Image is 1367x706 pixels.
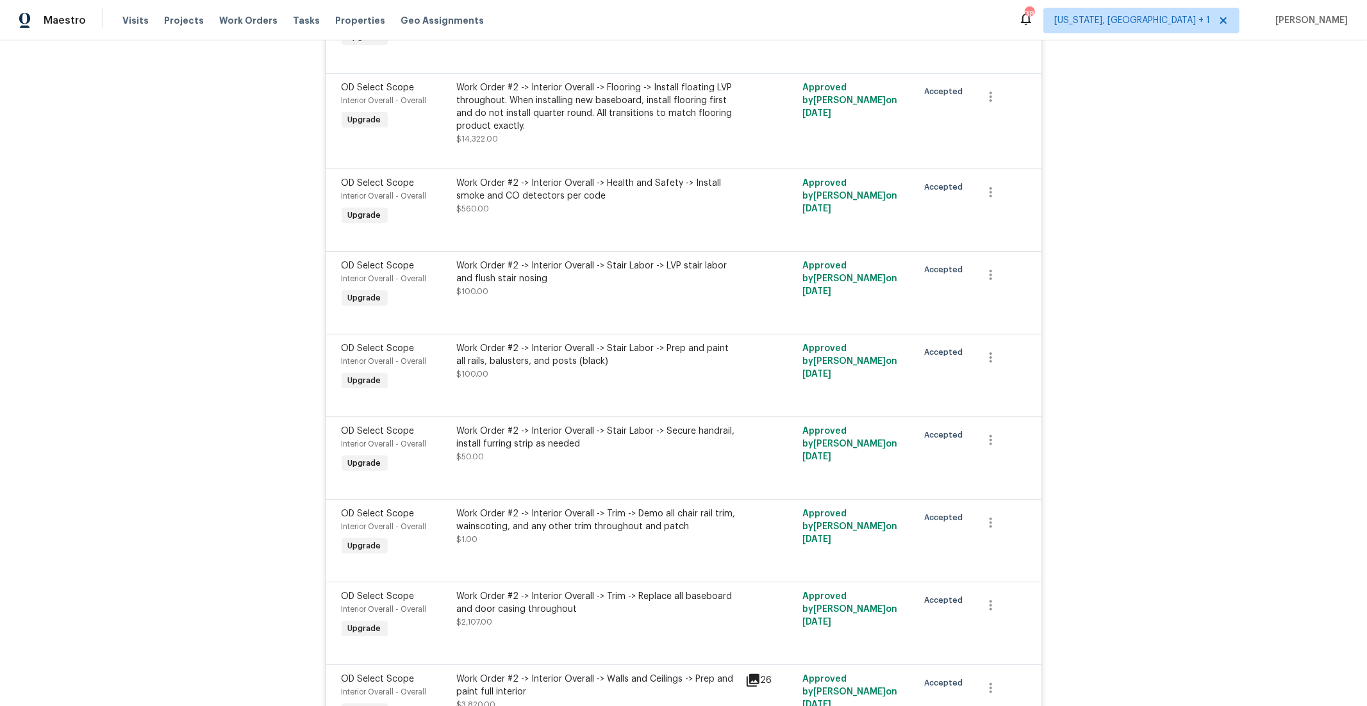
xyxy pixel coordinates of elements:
[343,374,386,387] span: Upgrade
[343,209,386,222] span: Upgrade
[342,357,427,365] span: Interior Overall - Overall
[802,618,831,627] span: [DATE]
[219,14,278,27] span: Work Orders
[342,179,415,188] span: OD Select Scope
[342,509,415,518] span: OD Select Scope
[924,594,968,607] span: Accepted
[457,618,493,626] span: $2,107.00
[1025,8,1034,21] div: 38
[457,425,738,450] div: Work Order #2 -> Interior Overall -> Stair Labor -> Secure handrail, install furring strip as needed
[924,181,968,193] span: Accepted
[343,113,386,126] span: Upgrade
[401,14,484,27] span: Geo Assignments
[802,204,831,213] span: [DATE]
[343,457,386,470] span: Upgrade
[343,539,386,552] span: Upgrade
[802,509,897,544] span: Approved by [PERSON_NAME] on
[342,427,415,436] span: OD Select Scope
[802,109,831,118] span: [DATE]
[342,261,415,270] span: OD Select Scope
[335,14,385,27] span: Properties
[802,452,831,461] span: [DATE]
[457,205,490,213] span: $560.00
[457,259,738,285] div: Work Order #2 -> Interior Overall -> Stair Labor -> LVP stair labor and flush stair nosing
[457,81,738,133] div: Work Order #2 -> Interior Overall -> Flooring -> Install floating LVP throughout. When installing...
[342,592,415,601] span: OD Select Scope
[44,14,86,27] span: Maestro
[802,261,897,296] span: Approved by [PERSON_NAME] on
[802,427,897,461] span: Approved by [PERSON_NAME] on
[1270,14,1348,27] span: [PERSON_NAME]
[342,440,427,448] span: Interior Overall - Overall
[802,370,831,379] span: [DATE]
[1054,14,1210,27] span: [US_STATE], [GEOGRAPHIC_DATA] + 1
[457,135,499,143] span: $14,322.00
[342,688,427,696] span: Interior Overall - Overall
[802,287,831,296] span: [DATE]
[342,675,415,684] span: OD Select Scope
[802,83,897,118] span: Approved by [PERSON_NAME] on
[924,511,968,524] span: Accepted
[342,192,427,200] span: Interior Overall - Overall
[457,590,738,616] div: Work Order #2 -> Interior Overall -> Trim -> Replace all baseboard and door casing throughout
[342,97,427,104] span: Interior Overall - Overall
[457,507,738,533] div: Work Order #2 -> Interior Overall -> Trim -> Demo all chair rail trim, wainscoting, and any other...
[457,536,478,543] span: $1.00
[745,673,795,688] div: 26
[342,83,415,92] span: OD Select Scope
[802,592,897,627] span: Approved by [PERSON_NAME] on
[457,342,738,368] div: Work Order #2 -> Interior Overall -> Stair Labor -> Prep and paint all rails, balusters, and post...
[457,453,485,461] span: $50.00
[457,288,489,295] span: $100.00
[342,275,427,283] span: Interior Overall - Overall
[164,14,204,27] span: Projects
[924,346,968,359] span: Accepted
[342,605,427,613] span: Interior Overall - Overall
[802,535,831,544] span: [DATE]
[343,622,386,635] span: Upgrade
[924,429,968,441] span: Accepted
[924,263,968,276] span: Accepted
[122,14,149,27] span: Visits
[342,523,427,530] span: Interior Overall - Overall
[342,344,415,353] span: OD Select Scope
[802,179,897,213] span: Approved by [PERSON_NAME] on
[802,344,897,379] span: Approved by [PERSON_NAME] on
[457,370,489,378] span: $100.00
[343,291,386,304] span: Upgrade
[457,177,738,202] div: Work Order #2 -> Interior Overall -> Health and Safety -> Install smoke and CO detectors per code
[457,673,738,698] div: Work Order #2 -> Interior Overall -> Walls and Ceilings -> Prep and paint full interior
[924,85,968,98] span: Accepted
[293,16,320,25] span: Tasks
[924,677,968,689] span: Accepted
